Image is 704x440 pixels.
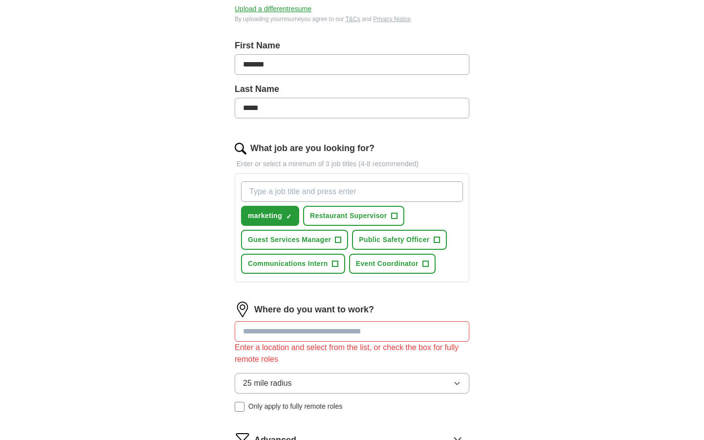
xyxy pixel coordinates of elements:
[352,230,446,250] button: Public Safety Officer
[349,254,436,274] button: Event Coordinator
[241,181,463,202] input: Type a job title and press enter
[356,259,418,269] span: Event Coordinator
[235,302,250,317] img: location.png
[303,206,404,226] button: Restaurant Supervisor
[250,142,374,155] label: What job are you looking for?
[254,303,374,316] label: Where do you want to work?
[235,342,469,365] div: Enter a location and select from the list, or check the box for fully remote roles
[235,39,469,52] label: First Name
[241,230,348,250] button: Guest Services Manager
[235,4,311,14] button: Upload a differentresume
[241,206,299,226] button: marketing✓
[248,211,282,221] span: marketing
[235,159,469,169] p: Enter or select a minimum of 3 job titles (4-8 recommended)
[241,254,345,274] button: Communications Intern
[248,235,331,245] span: Guest Services Manager
[310,211,387,221] span: Restaurant Supervisor
[248,401,342,412] span: Only apply to fully remote roles
[346,16,360,22] a: T&Cs
[286,213,292,220] span: ✓
[248,259,328,269] span: Communications Intern
[235,143,246,154] img: search.png
[359,235,429,245] span: Public Safety Officer
[373,16,411,22] a: Privacy Notice
[243,377,292,389] span: 25 mile radius
[235,83,469,96] label: Last Name
[235,15,469,23] div: By uploading your resume you agree to our and .
[235,373,469,394] button: 25 mile radius
[235,402,244,412] input: Only apply to fully remote roles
